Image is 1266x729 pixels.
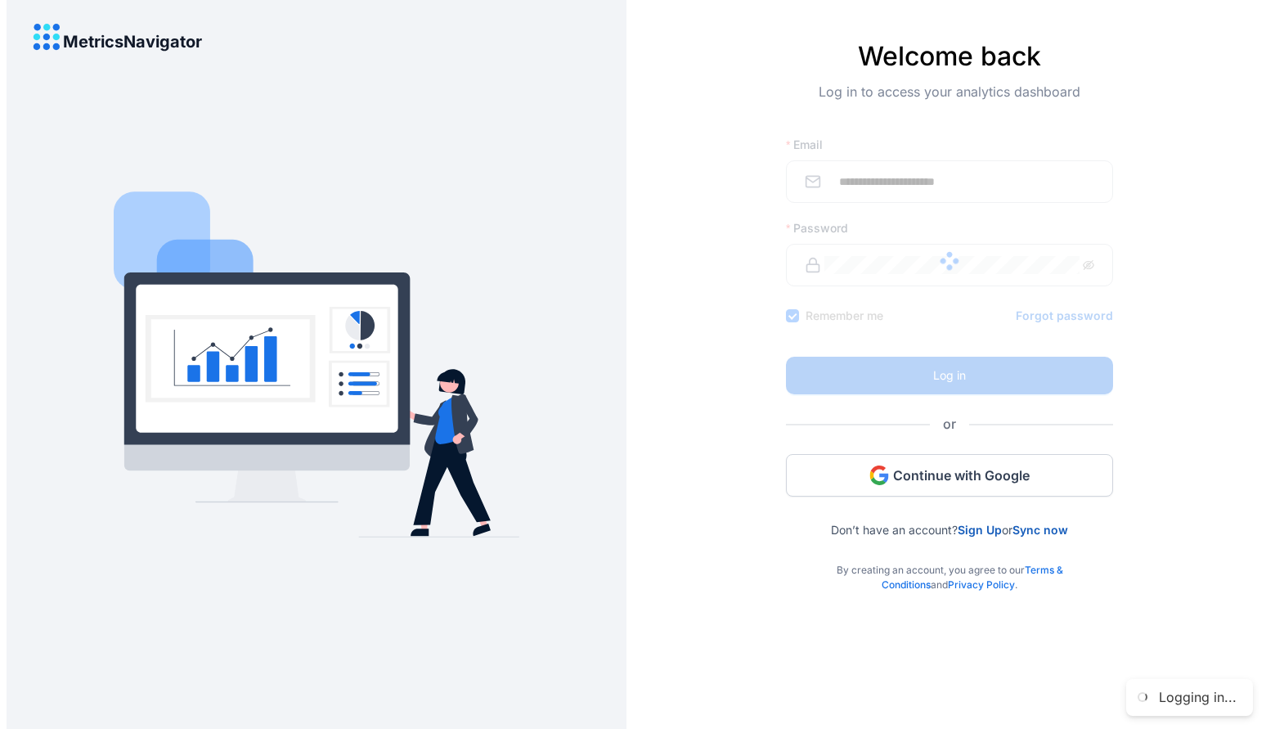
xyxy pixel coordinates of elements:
span: or [930,414,969,434]
a: Sync now [1012,523,1068,537]
div: Don’t have an account? or [786,497,1113,537]
div: By creating an account, you agree to our and . [786,537,1113,592]
h4: Welcome back [786,41,1113,72]
a: Privacy Policy [948,578,1015,591]
div: Logging in... [1159,689,1237,706]
h4: MetricsNavigator [63,33,202,51]
span: Continue with Google [893,466,1030,484]
div: Log in to access your analytics dashboard [786,82,1113,128]
a: Sign Up [958,523,1002,537]
button: Continue with Google [786,454,1113,497]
